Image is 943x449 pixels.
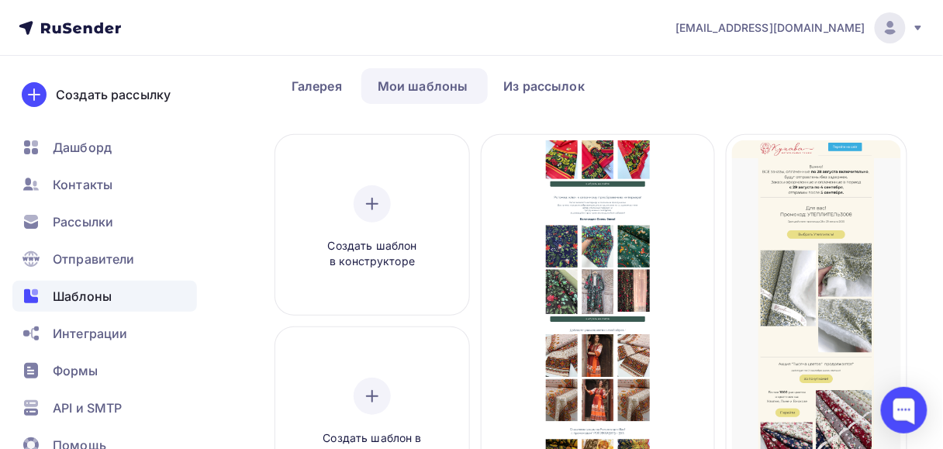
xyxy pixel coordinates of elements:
[361,68,485,104] a: Мои шаблоны
[53,361,98,380] span: Формы
[299,238,446,270] span: Создать шаблон в конструкторе
[53,212,113,231] span: Рассылки
[56,85,171,104] div: Создать рассылку
[12,243,197,275] a: Отправители
[53,324,127,343] span: Интеграции
[12,206,197,237] a: Рассылки
[53,250,135,268] span: Отправители
[53,175,112,194] span: Контакты
[12,281,197,312] a: Шаблоны
[675,12,924,43] a: [EMAIL_ADDRESS][DOMAIN_NAME]
[53,138,112,157] span: Дашборд
[12,169,197,200] a: Контакты
[53,399,122,417] span: API и SMTP
[488,68,602,104] a: Из рассылок
[53,287,112,306] span: Шаблоны
[12,355,197,386] a: Формы
[12,132,197,163] a: Дашборд
[675,20,865,36] span: [EMAIL_ADDRESS][DOMAIN_NAME]
[275,68,358,104] a: Галерея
